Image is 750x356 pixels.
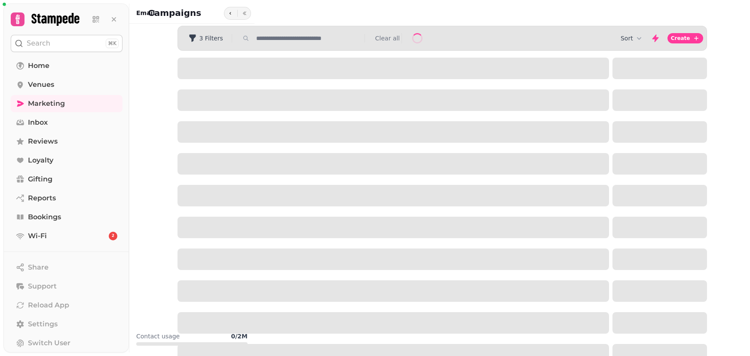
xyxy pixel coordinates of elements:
button: Search⌘K [11,35,122,52]
span: Bookings [28,212,61,222]
p: Contact usage [136,332,180,341]
span: Share [28,262,49,273]
a: Settings [11,316,122,333]
button: Sort [621,34,643,43]
a: Marketing [11,95,122,112]
span: Gifting [28,174,52,184]
span: 2 [112,233,114,239]
a: Venues [11,76,122,93]
a: Reports [11,190,122,207]
span: Support [28,281,57,292]
b: 0 / 2M [231,333,248,340]
p: Search [27,38,50,49]
div: ⌘K [106,39,119,48]
a: Reviews [11,133,122,150]
span: Inbox [28,117,48,128]
a: Loyalty [11,152,122,169]
button: Reload App [11,297,122,314]
a: Wi-Fi2 [11,227,122,245]
span: Create [671,36,690,41]
button: Switch User [11,335,122,352]
span: Reload App [28,300,69,310]
a: Bookings [11,209,122,226]
span: Home [28,61,49,71]
a: Home [11,57,122,74]
button: Clear all [375,34,400,43]
span: Reports [28,193,56,203]
span: Loyalty [28,155,53,166]
span: Marketing [28,98,65,109]
button: Share [11,259,122,276]
h2: Email [136,9,155,17]
a: Inbox [11,114,122,131]
span: Reviews [28,136,58,147]
span: Switch User [28,338,70,348]
span: Settings [28,319,58,329]
a: Gifting [11,171,122,188]
span: Venues [28,80,54,90]
span: Wi-Fi [28,231,47,241]
button: Support [11,278,122,295]
button: Create [667,33,703,43]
